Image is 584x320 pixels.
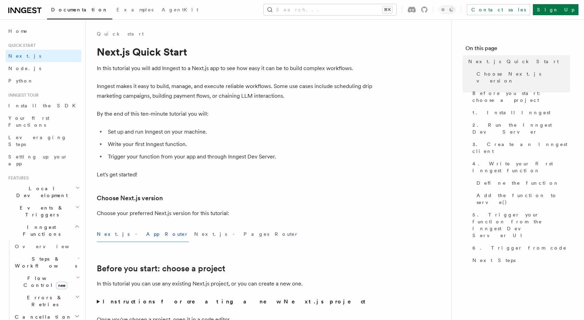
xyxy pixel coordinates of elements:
span: Local Development [6,185,75,199]
button: Search...⌘K [264,4,396,15]
button: Events & Triggers [6,202,81,221]
span: Next.js Quick Start [468,58,559,65]
span: AgentKit [162,7,198,12]
h4: On this page [465,44,570,55]
li: Set up and run Inngest on your machine. [106,127,373,137]
a: 1. Install Inngest [470,106,570,119]
a: 4. Write your first Inngest function [470,157,570,177]
a: Next Steps [470,254,570,266]
a: 6. Trigger from code [470,242,570,254]
span: Install the SDK [8,103,80,108]
span: Inngest Functions [6,224,75,237]
a: Sign Up [533,4,578,15]
span: Define the function [477,180,559,186]
span: Setting up your app [8,154,68,166]
span: Features [6,175,29,181]
p: In this tutorial you can use any existing Next.js project, or you can create a new one. [97,279,373,289]
span: Next Steps [472,257,516,264]
p: In this tutorial you will add Inngest to a Next.js app to see how easy it can be to build complex... [97,64,373,73]
a: AgentKit [158,2,202,19]
span: Before you start: choose a project [472,90,570,104]
strong: Instructions for creating a new Next.js project [103,298,368,305]
summary: Instructions for creating a new Next.js project [97,297,373,307]
a: Leveraging Steps [6,131,81,151]
a: 2. Run the Inngest Dev Server [470,119,570,138]
span: Your first Functions [8,115,49,128]
a: Python [6,75,81,87]
a: Before you start: choose a project [97,264,225,273]
span: Steps & Workflows [12,255,77,269]
p: Inngest makes it easy to build, manage, and execute reliable workflows. Some use cases include sc... [97,81,373,101]
span: Home [8,28,28,35]
a: Home [6,25,81,37]
a: Add the function to serve() [474,189,570,209]
button: Next.js - Pages Router [194,226,299,242]
span: 5. Trigger your function from the Inngest Dev Server UI [472,211,570,239]
a: Overview [12,240,81,253]
span: Node.js [8,66,41,71]
p: Let's get started! [97,170,373,180]
li: Trigger your function from your app and through Inngest Dev Server. [106,152,373,162]
span: Inngest tour [6,93,39,98]
a: Next.js [6,50,81,62]
h1: Next.js Quick Start [97,46,373,58]
span: Leveraging Steps [8,135,67,147]
button: Flow Controlnew [12,272,81,291]
span: 4. Write your first Inngest function [472,160,570,174]
a: Quick start [97,30,144,37]
button: Local Development [6,182,81,202]
span: Examples [116,7,153,12]
span: Choose Next.js version [477,70,570,84]
a: Documentation [47,2,112,19]
span: Events & Triggers [6,204,75,218]
span: 6. Trigger from code [472,244,567,251]
kbd: ⌘K [383,6,392,13]
span: Documentation [51,7,108,12]
a: Contact sales [467,4,530,15]
p: By the end of this ten-minute tutorial you will: [97,109,373,119]
span: Add the function to serve() [477,192,570,206]
span: new [56,282,67,289]
a: Your first Functions [6,112,81,131]
span: Errors & Retries [12,294,75,308]
button: Next.js - App Router [97,226,189,242]
button: Inngest Functions [6,221,81,240]
a: Choose Next.js version [97,193,163,203]
span: Next.js [8,53,41,59]
a: Examples [112,2,158,19]
span: Quick start [6,43,36,48]
span: Flow Control [12,275,76,289]
a: 5. Trigger your function from the Inngest Dev Server UI [470,209,570,242]
a: Node.js [6,62,81,75]
a: Next.js Quick Start [465,55,570,68]
button: Toggle dark mode [439,6,455,14]
span: Python [8,78,34,84]
span: Overview [15,244,86,249]
button: Errors & Retries [12,291,81,311]
a: Define the function [474,177,570,189]
a: Setting up your app [6,151,81,170]
a: Install the SDK [6,99,81,112]
span: 2. Run the Inngest Dev Server [472,122,570,135]
button: Steps & Workflows [12,253,81,272]
a: Choose Next.js version [474,68,570,87]
a: Before you start: choose a project [470,87,570,106]
li: Write your first Inngest function. [106,139,373,149]
span: 3. Create an Inngest client [472,141,570,155]
span: 1. Install Inngest [472,109,550,116]
p: Choose your preferred Next.js version for this tutorial: [97,209,373,218]
a: 3. Create an Inngest client [470,138,570,157]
